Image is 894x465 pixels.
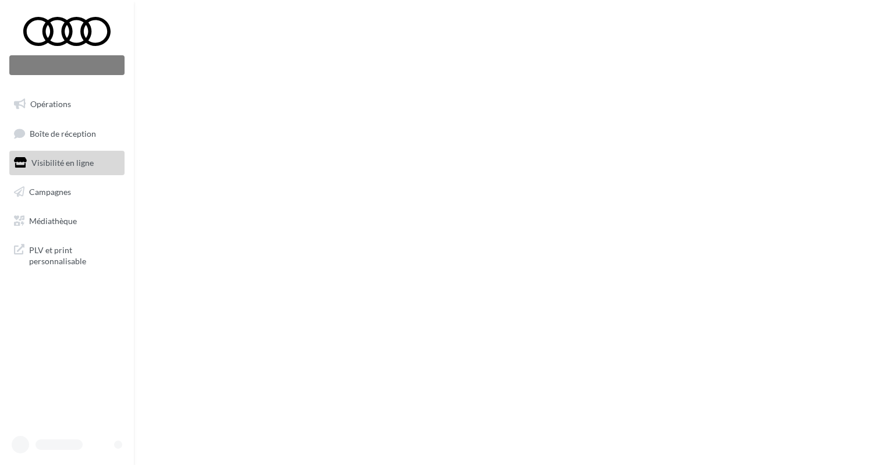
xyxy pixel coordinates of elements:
div: Nouvelle campagne [9,55,125,75]
a: Opérations [7,92,127,116]
a: PLV et print personnalisable [7,237,127,272]
a: Visibilité en ligne [7,151,127,175]
span: Campagnes [29,187,71,197]
a: Campagnes [7,180,127,204]
span: Médiathèque [29,215,77,225]
span: Boîte de réception [30,128,96,138]
span: Visibilité en ligne [31,158,94,168]
a: Boîte de réception [7,121,127,146]
a: Médiathèque [7,209,127,233]
span: Opérations [30,99,71,109]
span: PLV et print personnalisable [29,242,120,267]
